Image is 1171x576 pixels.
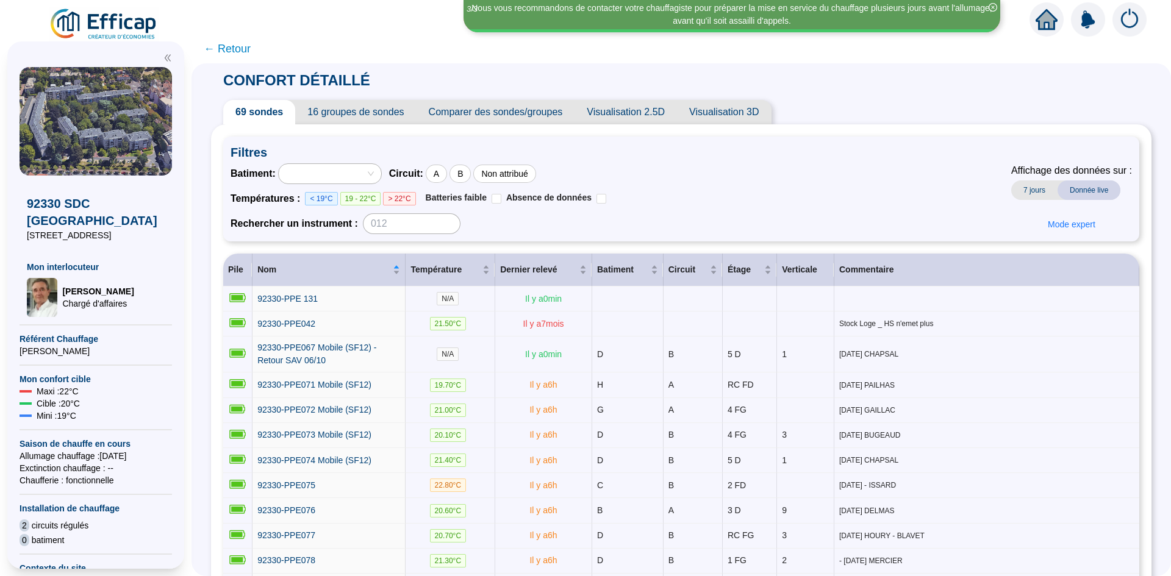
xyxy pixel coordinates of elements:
[257,454,371,467] a: 92330-PPE074 Mobile (SF12)
[989,3,997,12] span: close-circle
[231,216,358,231] span: Rechercher un instrument :
[839,405,1134,415] span: [DATE] GAILLAC
[257,505,315,515] span: 92330-PPE076
[728,349,741,359] span: 5 D
[389,166,423,181] span: Circuit :
[32,519,88,532] span: circuits régulés
[525,349,562,359] span: Il y a 0 min
[782,555,787,565] span: 2
[728,405,747,414] span: 4 FG
[728,530,754,540] span: RC FG
[668,505,674,515] span: A
[728,555,747,565] span: 1 FG
[257,343,376,365] span: 92330-PPE067 Mobile (SF12) - Retour SAV 06/10
[257,294,318,304] span: 92330-PPE 131
[839,455,1134,465] span: [DATE] CHAPSAL
[211,72,382,88] span: CONFORT DÉTAILLÉ
[668,430,674,439] span: B
[430,478,467,492] span: 22.80 °C
[430,428,467,442] span: 20.10 °C
[20,345,172,357] span: [PERSON_NAME]
[257,428,371,441] a: 92330-PPE073 Mobile (SF12)
[163,54,172,62] span: double-left
[597,349,603,359] span: D
[257,380,371,389] span: 92330-PPE071 Mobile (SF12)
[668,480,674,490] span: B
[257,263,390,276] span: Nom
[592,254,664,286] th: Batiment
[257,430,371,439] span: 92330-PPE073 Mobile (SF12)
[426,193,487,202] span: Batteries faible
[529,530,557,540] span: Il y a 6 h
[20,373,172,385] span: Mon confort cible
[728,380,754,389] span: RC FD
[257,455,371,465] span: 92330-PPE074 Mobile (SF12)
[257,379,371,391] a: 92330-PPE071 Mobile (SF12)
[295,100,416,124] span: 16 groupes de sondes
[597,405,604,414] span: G
[62,285,134,297] span: [PERSON_NAME]
[782,455,787,465] span: 1
[231,166,276,181] span: Batiment :
[257,529,315,542] a: 92330-PPE077
[231,144,1132,161] span: Filtres
[257,405,371,414] span: 92330-PPE072 Mobile (SF12)
[597,455,603,465] span: D
[529,380,557,389] span: Il y a 6 h
[506,193,592,202] span: Absence de données
[597,555,603,565] span: D
[257,554,315,567] a: 92330-PPE078
[839,480,1134,490] span: [DATE] - ISSARD
[410,263,480,276] span: Température
[1071,2,1105,37] img: alerts
[257,480,315,490] span: 92330-PPE075
[231,191,305,206] span: Températures :
[597,530,603,540] span: D
[437,347,459,361] span: N/A
[839,380,1134,390] span: [DATE] PAILHAS
[37,385,79,397] span: Maxi : 22 °C
[257,293,318,305] a: 92330-PPE 131
[20,502,172,514] span: Installation de chauffage
[728,263,762,276] span: Étage
[525,294,562,304] span: Il y a 0 min
[529,555,557,565] span: Il y a 6 h
[839,430,1134,440] span: [DATE] BUGEAUD
[1011,180,1058,200] span: 7 jours
[473,165,535,183] div: Non attribué
[20,462,172,474] span: Exctinction chauffage : --
[677,100,771,124] span: Visualisation 3D
[437,292,459,305] span: N/A
[782,349,787,359] span: 1
[27,195,165,229] span: 92330 SDC [GEOGRAPHIC_DATA]
[223,100,295,124] span: 69 sondes
[782,505,787,515] span: 9
[1048,218,1095,231] span: Mode expert
[839,349,1134,359] span: [DATE] CHAPSAL
[27,229,165,241] span: [STREET_ADDRESS]
[529,505,557,515] span: Il y a 6 h
[426,165,447,183] div: A
[575,100,677,124] span: Visualisation 2.5D
[20,519,29,532] span: 2
[597,430,603,439] span: D
[257,530,315,540] span: 92330-PPE077
[523,319,564,329] span: Il y a 7 mois
[27,278,57,317] img: Chargé d'affaires
[1011,163,1132,178] span: Affichage des données sur :
[257,479,315,492] a: 92330-PPE075
[20,450,172,462] span: Allumage chauffage : [DATE]
[597,263,648,276] span: Batiment
[500,263,577,276] span: Dernier relevé
[782,430,787,439] span: 3
[383,192,415,205] span: > 22°C
[839,319,1134,329] span: Stock Loge _ HS n'emet plus
[430,529,467,542] span: 20.70 °C
[20,474,172,486] span: Chaufferie : fonctionnelle
[728,430,747,439] span: 4 FG
[529,430,557,439] span: Il y a 6 h
[668,349,674,359] span: B
[597,480,603,490] span: C
[257,319,315,329] span: 92330-PPE042
[37,397,80,410] span: Cible : 20 °C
